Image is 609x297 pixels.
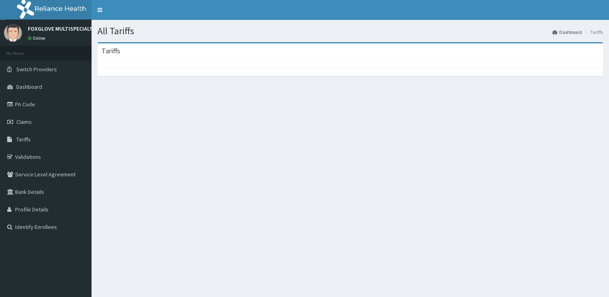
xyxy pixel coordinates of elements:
[28,26,128,31] p: FOXGLOVE MULTISPECIALTY - RECEPTION
[16,118,32,125] span: Claims
[552,29,582,35] a: Dashboard
[583,29,603,35] li: Tariffs
[16,136,31,143] span: Tariffs
[98,26,603,36] h1: All Tariffs
[4,24,22,42] img: User Image
[16,83,42,90] span: Dashboard
[16,66,57,73] span: Switch Providers
[28,35,47,41] a: Online
[101,47,120,55] h3: Tariffs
